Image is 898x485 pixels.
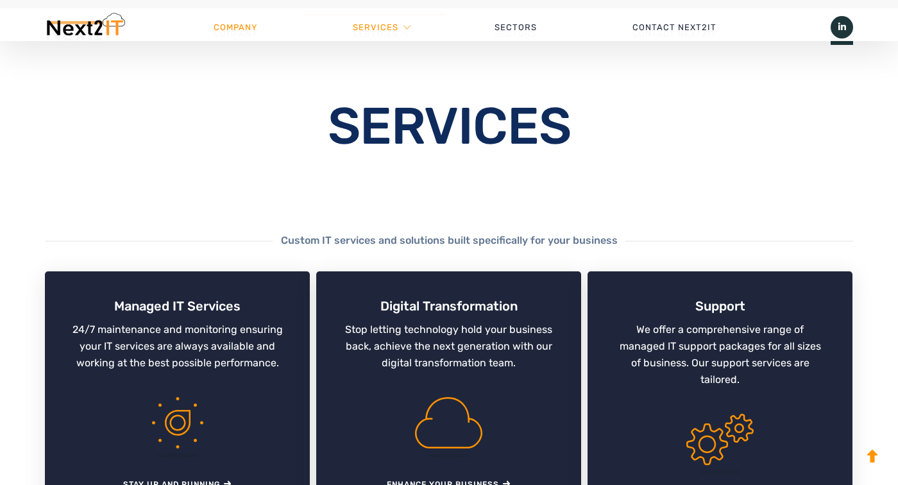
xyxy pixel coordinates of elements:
[343,298,554,315] h4: Digital Transformation
[620,323,821,386] span: We offer a comprehensive range of managed IT support packages for all sizes of business. Our supp...
[71,298,283,315] h4: Managed IT Services
[353,8,398,47] a: Services
[72,323,283,369] span: 24/7 maintenance and monitoring ensuring your IT services are always available and working at the...
[345,323,552,369] span: Stop letting technology hold your business back, achieve the next generation with our digital tra...
[273,235,626,246] h4: Custom IT services and solutions built specifically for your business
[247,101,651,152] h1: Services
[165,8,305,47] a: Company
[614,298,826,315] h4: Support
[45,13,125,42] img: Next2IT
[446,8,585,47] a: Sectors
[585,8,765,47] a: Contact Next2IT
